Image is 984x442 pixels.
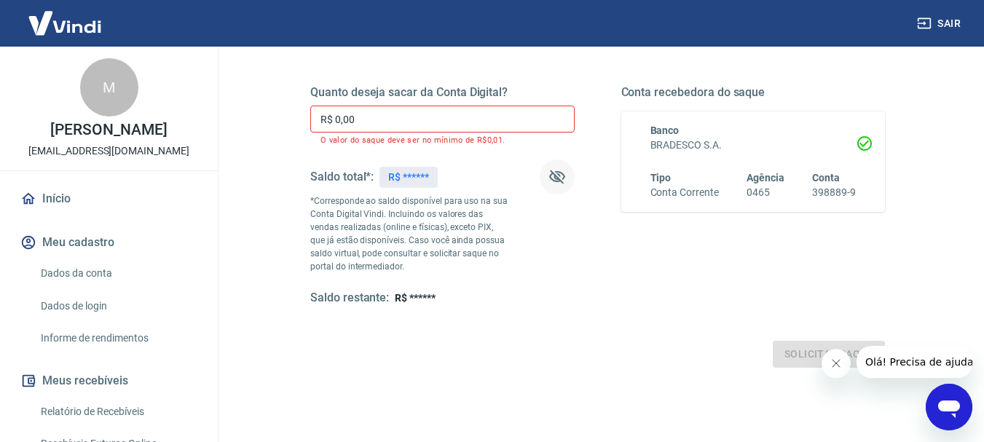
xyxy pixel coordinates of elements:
[17,1,112,45] img: Vindi
[35,291,200,321] a: Dados de login
[857,346,972,378] iframe: Mensagem da empresa
[35,323,200,353] a: Informe de rendimentos
[812,185,856,200] h6: 398889-9
[17,226,200,259] button: Meu cadastro
[80,58,138,117] div: M
[310,194,508,273] p: *Corresponde ao saldo disponível para uso na sua Conta Digital Vindi. Incluindo os valores das ve...
[812,172,840,183] span: Conta
[17,365,200,397] button: Meus recebíveis
[310,291,389,306] h5: Saldo restante:
[747,185,784,200] h6: 0465
[621,85,886,100] h5: Conta recebedora do saque
[28,143,189,159] p: [EMAIL_ADDRESS][DOMAIN_NAME]
[822,349,851,378] iframe: Fechar mensagem
[650,138,857,153] h6: BRADESCO S.A.
[17,183,200,215] a: Início
[310,85,575,100] h5: Quanto deseja sacar da Conta Digital?
[320,135,564,145] p: O valor do saque deve ser no mínimo de R$0,01.
[50,122,167,138] p: [PERSON_NAME]
[35,397,200,427] a: Relatório de Recebíveis
[310,170,374,184] h5: Saldo total*:
[9,10,122,22] span: Olá! Precisa de ajuda?
[650,172,672,183] span: Tipo
[650,125,680,136] span: Banco
[650,185,719,200] h6: Conta Corrente
[35,259,200,288] a: Dados da conta
[747,172,784,183] span: Agência
[914,10,967,37] button: Sair
[926,384,972,430] iframe: Botão para abrir a janela de mensagens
